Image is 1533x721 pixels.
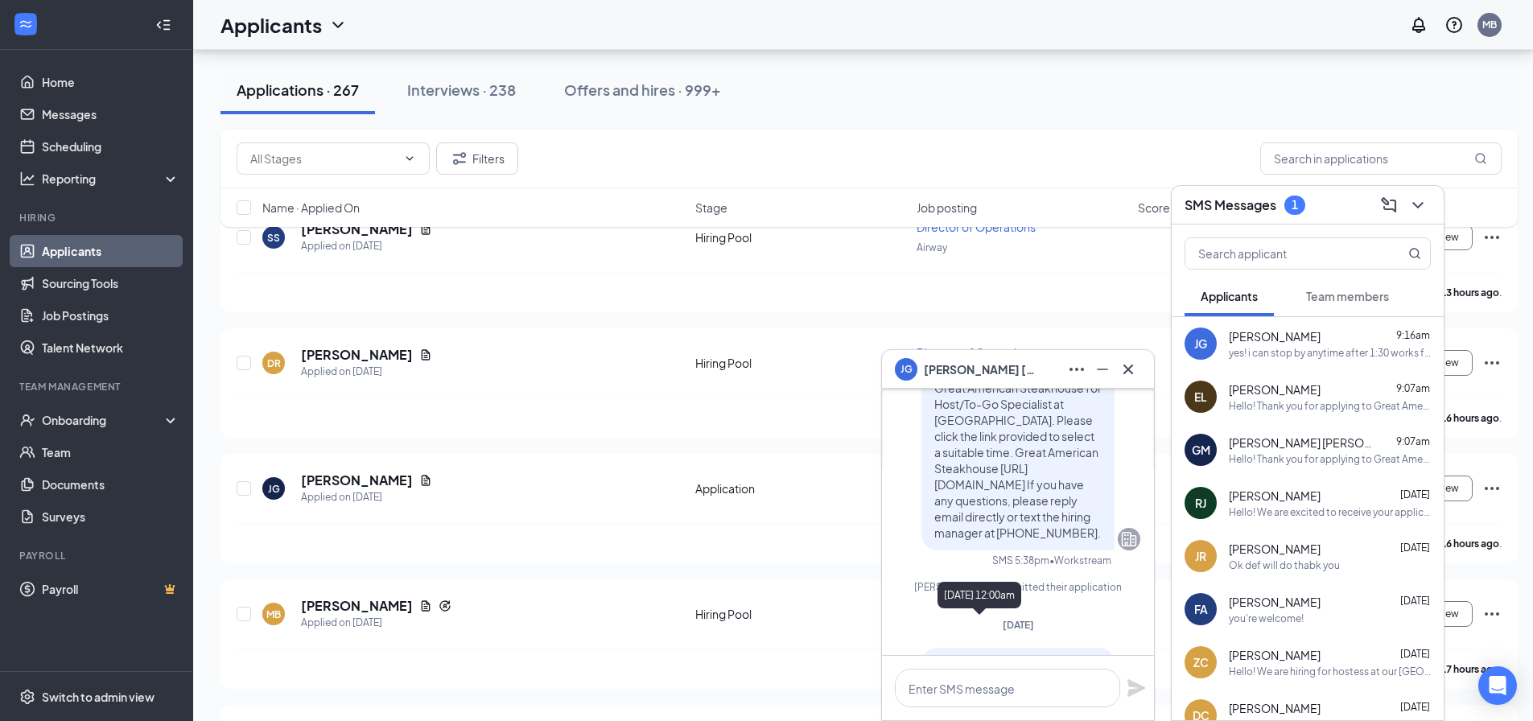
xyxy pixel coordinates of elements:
[1408,247,1421,260] svg: MagnifyingGlass
[42,171,180,187] div: Reporting
[1049,554,1111,567] span: • Workstream
[301,364,432,380] div: Applied on [DATE]
[220,11,322,39] h1: Applicants
[1195,548,1206,564] div: JR
[1440,412,1499,424] b: 16 hours ago
[1201,289,1258,303] span: Applicants
[42,689,155,705] div: Switch to admin view
[42,501,179,533] a: Surveys
[1115,356,1141,382] button: Cross
[917,200,977,216] span: Job posting
[1229,700,1321,716] span: [PERSON_NAME]
[992,554,1049,567] div: SMS 5:38pm
[1400,542,1430,554] span: [DATE]
[1482,353,1502,373] svg: Ellipses
[1185,196,1276,214] h3: SMS Messages
[439,599,451,612] svg: Reapply
[1292,198,1298,212] div: 1
[1405,192,1431,218] button: ChevronDown
[1400,701,1430,713] span: [DATE]
[1193,654,1209,670] div: ZC
[301,615,451,631] div: Applied on [DATE]
[1379,196,1399,215] svg: ComposeMessage
[917,241,947,253] span: Airway
[1185,238,1376,269] input: Search applicant
[1003,619,1034,631] span: [DATE]
[407,80,516,100] div: Interviews · 238
[419,348,432,361] svg: Document
[1064,356,1090,382] button: Ellipses
[1482,18,1497,31] div: MB
[1194,601,1208,617] div: FA
[301,597,413,615] h5: [PERSON_NAME]
[19,549,176,562] div: Payroll
[1229,558,1340,572] div: Ok def will do thabk you
[268,482,280,496] div: JG
[564,80,721,100] div: Offers and hires · 999+
[301,472,413,489] h5: [PERSON_NAME]
[42,412,166,428] div: Onboarding
[19,171,35,187] svg: Analysis
[403,152,416,165] svg: ChevronDown
[328,15,348,35] svg: ChevronDown
[301,238,432,254] div: Applied on [DATE]
[1376,192,1402,218] button: ComposeMessage
[1119,360,1138,379] svg: Cross
[262,200,360,216] span: Name · Applied On
[695,480,907,496] div: Application
[19,412,35,428] svg: UserCheck
[1400,488,1430,501] span: [DATE]
[19,380,176,393] div: Team Management
[1229,452,1431,466] div: Hello! Thank you for applying to Great American Steakhouse. Would you like to have an interview w...
[938,582,1021,608] div: [DATE] 12:00am
[250,150,397,167] input: All Stages
[19,211,176,225] div: Hiring
[42,235,179,267] a: Applicants
[419,599,432,612] svg: Document
[42,66,179,98] a: Home
[1093,360,1112,379] svg: Minimize
[1474,152,1487,165] svg: MagnifyingGlass
[42,267,179,299] a: Sourcing Tools
[695,355,907,371] div: Hiring Pool
[1482,479,1502,498] svg: Ellipses
[695,200,727,216] span: Stage
[1067,360,1086,379] svg: Ellipses
[896,580,1140,594] div: [PERSON_NAME] submitted their application
[1482,604,1502,624] svg: Ellipses
[42,468,179,501] a: Documents
[695,606,907,622] div: Hiring Pool
[1229,594,1321,610] span: [PERSON_NAME]
[1440,538,1499,550] b: 16 hours ago
[1440,286,1499,299] b: 13 hours ago
[1306,289,1389,303] span: Team members
[1396,435,1430,447] span: 9:07am
[1396,382,1430,394] span: 9:07am
[1409,15,1428,35] svg: Notifications
[1444,15,1464,35] svg: QuestionInfo
[1440,663,1499,675] b: 17 hours ago
[1229,665,1431,678] div: Hello! We are hiring for hostess at our [GEOGRAPHIC_DATA] location, please let me know if you're ...
[1229,328,1321,344] span: [PERSON_NAME]
[1194,389,1207,405] div: EL
[1138,200,1170,216] span: Score
[266,608,281,621] div: MB
[237,80,359,100] div: Applications · 267
[42,98,179,130] a: Messages
[42,573,179,605] a: PayrollCrown
[1229,381,1321,398] span: [PERSON_NAME]
[1260,142,1502,175] input: Search in applications
[301,346,413,364] h5: [PERSON_NAME]
[436,142,518,175] button: Filter Filters
[1194,336,1207,352] div: JG
[1192,442,1210,458] div: GM
[450,149,469,168] svg: Filter
[1229,647,1321,663] span: [PERSON_NAME]
[1400,648,1430,660] span: [DATE]
[1229,541,1321,557] span: [PERSON_NAME]
[18,16,34,32] svg: WorkstreamLogo
[1229,435,1374,451] span: [PERSON_NAME] [PERSON_NAME]
[19,689,35,705] svg: Settings
[267,356,281,370] div: DR
[42,436,179,468] a: Team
